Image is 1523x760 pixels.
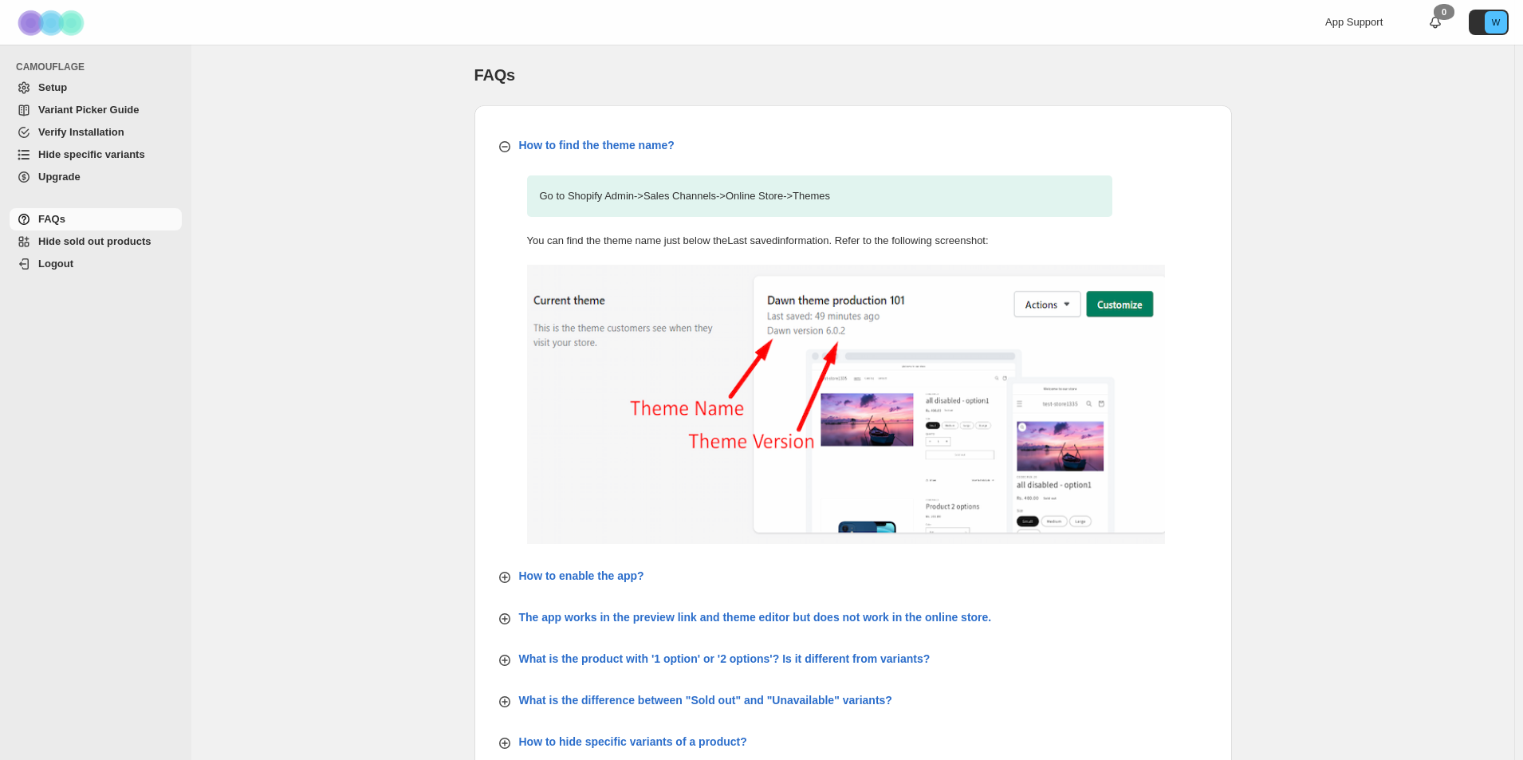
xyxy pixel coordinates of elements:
span: Hide sold out products [38,235,152,247]
p: You can find the theme name just below the Last saved information. Refer to the following screens... [527,233,1112,249]
span: App Support [1325,16,1383,28]
p: Go to Shopify Admin -> Sales Channels -> Online Store -> Themes [527,175,1112,217]
span: Verify Installation [38,126,124,138]
img: find-theme-name [527,265,1165,544]
span: Upgrade [38,171,81,183]
span: Logout [38,258,73,270]
span: Avatar with initials W [1485,11,1507,33]
button: How to enable the app? [487,561,1219,590]
span: FAQs [38,213,65,225]
p: What is the difference between "Sold out" and "Unavailable" variants? [519,692,892,708]
p: What is the product with '1 option' or '2 options'? Is it different from variants? [519,651,931,667]
a: Verify Installation [10,121,182,144]
a: 0 [1427,14,1443,30]
span: Variant Picker Guide [38,104,139,116]
p: How to find the theme name? [519,137,675,153]
text: W [1492,18,1501,27]
a: Logout [10,253,182,275]
button: How to find the theme name? [487,131,1219,159]
span: Setup [38,81,67,93]
button: How to hide specific variants of a product? [487,727,1219,756]
button: What is the difference between "Sold out" and "Unavailable" variants? [487,686,1219,715]
a: FAQs [10,208,182,230]
p: The app works in the preview link and theme editor but does not work in the online store. [519,609,992,625]
button: What is the product with '1 option' or '2 options'? Is it different from variants? [487,644,1219,673]
span: Hide specific variants [38,148,145,160]
button: Avatar with initials W [1469,10,1509,35]
a: Variant Picker Guide [10,99,182,121]
img: Camouflage [13,1,92,45]
div: 0 [1434,4,1454,20]
a: Upgrade [10,166,182,188]
p: How to hide specific variants of a product? [519,734,747,750]
a: Hide sold out products [10,230,182,253]
p: How to enable the app? [519,568,644,584]
a: Setup [10,77,182,99]
button: The app works in the preview link and theme editor but does not work in the online store. [487,603,1219,632]
span: FAQs [474,66,515,84]
span: CAMOUFLAGE [16,61,183,73]
a: Hide specific variants [10,144,182,166]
